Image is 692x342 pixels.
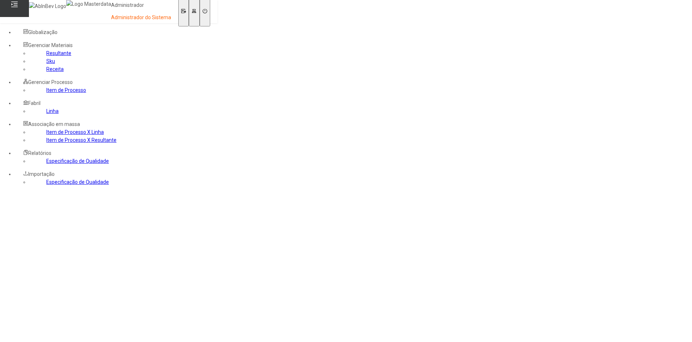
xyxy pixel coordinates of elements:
[28,42,73,48] span: Gerenciar Materiais
[111,2,171,9] p: Administrador
[46,66,64,72] a: Receita
[28,100,41,106] span: Fabril
[46,87,86,93] a: Item de Processo
[28,171,55,177] span: Importação
[46,179,109,185] a: Especificação de Qualidade
[28,79,73,85] span: Gerenciar Processo
[28,121,80,127] span: Associação em massa
[28,150,51,156] span: Relatórios
[46,108,59,114] a: Linha
[29,2,66,10] img: AbInBev Logo
[111,14,171,21] p: Administrador do Sistema
[28,29,58,35] span: Globalização
[46,58,55,64] a: Sku
[46,137,116,143] a: Item de Processo X Resultante
[46,129,104,135] a: Item de Processo X Linha
[46,158,109,164] a: Especificação de Qualidade
[46,50,71,56] a: Resultante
